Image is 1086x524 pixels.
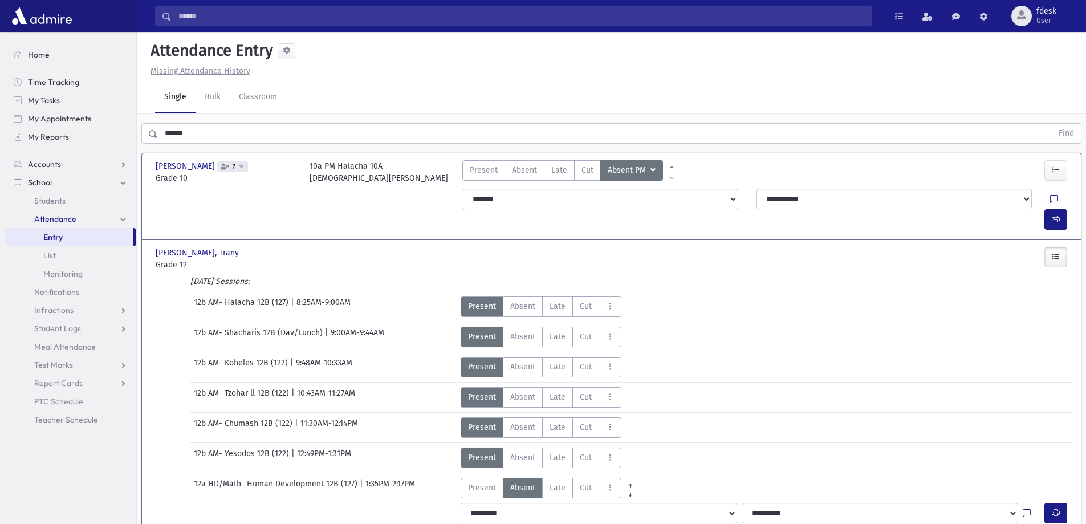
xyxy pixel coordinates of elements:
a: Entry [5,228,133,246]
input: Search [172,6,871,26]
span: User [1036,16,1056,25]
span: Monitoring [43,269,83,279]
span: fdesk [1036,7,1056,16]
span: PTC Schedule [34,396,83,407]
div: AttTypes [461,417,621,438]
button: Absent PM [600,160,663,181]
span: Present [468,421,496,433]
span: List [43,250,56,261]
span: 11:30AM-12:14PM [300,417,358,438]
span: Late [550,361,566,373]
span: 9:00AM-9:44AM [331,327,384,347]
a: Infractions [5,301,136,319]
a: Bulk [196,82,230,113]
a: Single [155,82,196,113]
span: Cut [580,452,592,464]
span: Report Cards [34,378,83,388]
span: Home [28,50,50,60]
span: Grade 10 [156,172,298,184]
div: 10a PM Halacha 10A [DEMOGRAPHIC_DATA][PERSON_NAME] [310,160,448,184]
span: Cut [581,164,593,176]
a: My Reports [5,128,136,146]
span: 12b AM- Halacha 12B (127) [194,296,291,317]
span: Late [551,164,567,176]
a: List [5,246,136,265]
span: | [291,296,296,317]
a: Home [5,46,136,64]
span: Present [468,331,496,343]
a: Report Cards [5,374,136,392]
span: Students [34,196,66,206]
span: Absent [512,164,537,176]
span: 12b AM- Yesodos 12B (122) [194,448,291,468]
span: Absent [510,331,535,343]
a: Meal Attendance [5,338,136,356]
a: Time Tracking [5,73,136,91]
span: Late [550,391,566,403]
span: Cut [580,300,592,312]
button: Find [1052,124,1081,143]
span: Present [468,300,496,312]
span: Infractions [34,305,74,315]
span: 8:25AM-9:00AM [296,296,351,317]
span: | [295,417,300,438]
a: Test Marks [5,356,136,374]
a: PTC Schedule [5,392,136,411]
span: Late [550,482,566,494]
a: Missing Attendance History [146,66,250,76]
span: 9:48AM-10:33AM [296,357,352,377]
div: AttTypes [461,448,621,468]
span: Late [550,300,566,312]
a: Monitoring [5,265,136,283]
span: | [360,478,365,498]
span: | [325,327,331,347]
div: AttTypes [461,296,621,317]
a: Classroom [230,82,286,113]
span: Absent [510,391,535,403]
div: AttTypes [461,478,639,498]
span: 10:43AM-11:27AM [297,387,355,408]
span: [PERSON_NAME], Trany [156,247,241,259]
span: 12b AM- Koheles 12B (122) [194,357,290,377]
i: [DATE] Sessions: [190,277,250,286]
u: Missing Attendance History [151,66,250,76]
span: Test Marks [34,360,73,370]
span: Late [550,421,566,433]
span: Present [468,452,496,464]
span: 12a HD/Math- Human Development 12B (127) [194,478,360,498]
img: AdmirePro [9,5,75,27]
div: AttTypes [461,387,621,408]
span: Accounts [28,159,61,169]
span: My Appointments [28,113,91,124]
div: AttTypes [461,357,621,377]
span: Absent [510,361,535,373]
div: AttTypes [462,160,663,184]
a: Accounts [5,155,136,173]
span: School [28,177,52,188]
span: Meal Attendance [34,342,96,352]
a: Student Logs [5,319,136,338]
a: Notifications [5,283,136,301]
span: Absent [510,421,535,433]
span: Present [468,391,496,403]
span: Cut [580,482,592,494]
span: 7 [230,163,238,170]
span: Attendance [34,214,76,224]
span: Late [550,331,566,343]
span: Present [470,164,498,176]
span: Time Tracking [28,77,79,87]
span: Absent [510,482,535,494]
span: | [291,448,297,468]
span: Notifications [34,287,79,297]
span: Entry [43,232,63,242]
span: 1:35PM-2:17PM [365,478,415,498]
span: | [291,387,297,408]
span: Cut [580,391,592,403]
span: Grade 12 [156,259,298,271]
span: Absent PM [608,164,648,177]
span: Cut [580,331,592,343]
span: Absent [510,300,535,312]
span: Late [550,452,566,464]
span: Cut [580,361,592,373]
a: Students [5,192,136,210]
